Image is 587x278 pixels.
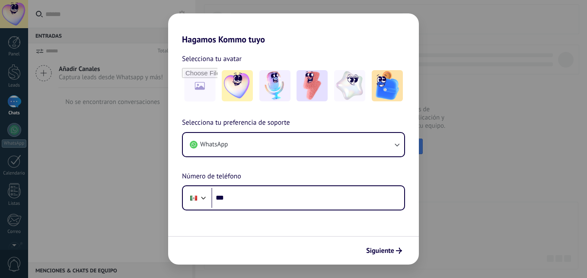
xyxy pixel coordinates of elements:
[183,133,404,156] button: WhatsApp
[182,117,290,129] span: Selecciona tu preferencia de soporte
[182,171,241,182] span: Número de teléfono
[222,70,253,101] img: -1.jpeg
[366,248,394,254] span: Siguiente
[334,70,365,101] img: -4.jpeg
[185,189,202,207] div: Mexico: + 52
[297,70,328,101] img: -3.jpeg
[168,13,419,45] h2: Hagamos Kommo tuyo
[182,53,242,65] span: Selecciona tu avatar
[362,243,406,258] button: Siguiente
[372,70,403,101] img: -5.jpeg
[259,70,290,101] img: -2.jpeg
[200,140,228,149] span: WhatsApp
